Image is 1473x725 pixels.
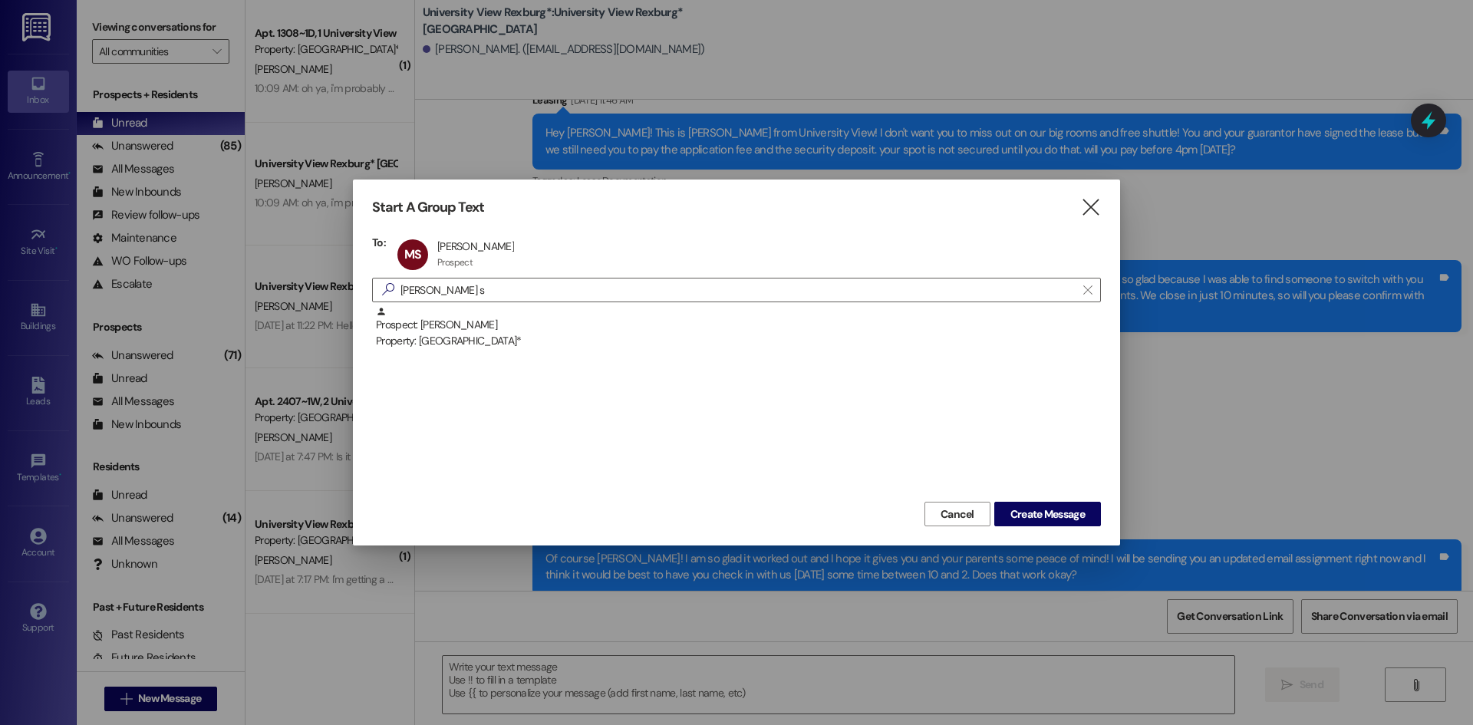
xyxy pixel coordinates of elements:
[376,306,1101,350] div: Prospect: [PERSON_NAME]
[372,199,484,216] h3: Start A Group Text
[941,506,974,522] span: Cancel
[1083,284,1092,296] i: 
[437,239,514,253] div: [PERSON_NAME]
[994,502,1101,526] button: Create Message
[372,236,386,249] h3: To:
[372,306,1101,344] div: Prospect: [PERSON_NAME]Property: [GEOGRAPHIC_DATA]*
[404,246,421,262] span: MS
[1010,506,1085,522] span: Create Message
[1080,199,1101,216] i: 
[924,502,990,526] button: Cancel
[437,256,473,269] div: Prospect
[376,333,1101,349] div: Property: [GEOGRAPHIC_DATA]*
[1076,278,1100,302] button: Clear text
[400,279,1076,301] input: Search for any contact or apartment
[376,282,400,298] i: 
